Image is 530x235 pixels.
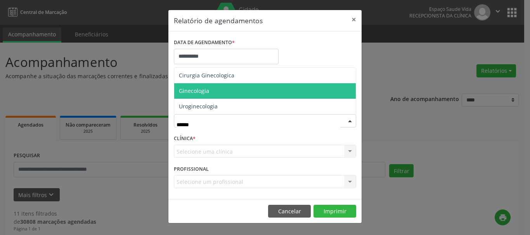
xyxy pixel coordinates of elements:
[174,37,235,49] label: DATA DE AGENDAMENTO
[174,163,209,175] label: PROFISSIONAL
[179,103,218,110] span: Uroginecologia
[313,205,356,218] button: Imprimir
[174,133,196,145] label: CLÍNICA
[346,10,362,29] button: Close
[179,72,234,79] span: Cirurgia Ginecologica
[268,205,311,218] button: Cancelar
[179,87,209,94] span: Ginecologia
[174,15,263,26] h5: Relatório de agendamentos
